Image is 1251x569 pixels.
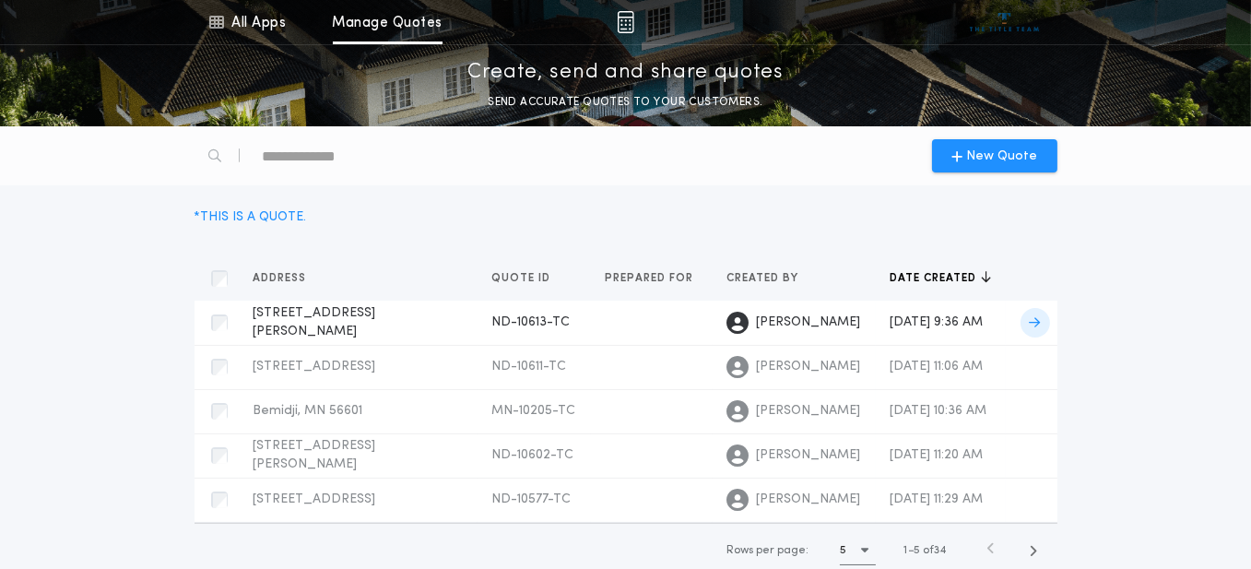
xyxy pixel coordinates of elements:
img: img [617,11,634,33]
button: 5 [840,536,876,565]
p: Create, send and share quotes [467,58,784,88]
span: MN-10205-TC [492,404,576,418]
span: 1 [904,545,908,556]
span: [DATE] 9:36 AM [891,315,984,329]
span: Bemidji, MN 56601 [254,404,363,418]
button: Address [254,269,321,288]
span: ND-10613-TC [492,315,571,329]
h1: 5 [840,541,846,560]
span: of 34 [924,542,947,559]
span: ND-10577-TC [492,492,572,506]
span: Quote ID [492,271,555,286]
span: [STREET_ADDRESS][PERSON_NAME] [254,439,376,471]
div: * THIS IS A QUOTE. [195,207,307,227]
span: [PERSON_NAME] [757,314,861,332]
span: 5 [915,545,921,556]
button: Created by [727,269,813,288]
span: Date created [891,271,981,286]
span: [DATE] 11:06 AM [891,360,984,373]
img: vs-icon [970,13,1039,31]
span: [STREET_ADDRESS] [254,492,376,506]
button: Date created [891,269,991,288]
span: Prepared for [606,271,698,286]
span: [DATE] 10:36 AM [891,404,987,418]
button: New Quote [932,139,1057,172]
span: [DATE] 11:20 AM [891,448,984,462]
span: [PERSON_NAME] [757,446,861,465]
span: ND-10611-TC [492,360,567,373]
span: [STREET_ADDRESS][PERSON_NAME] [254,306,376,338]
p: SEND ACCURATE QUOTES TO YOUR CUSTOMERS. [488,93,762,112]
span: [PERSON_NAME] [757,402,861,421]
span: [STREET_ADDRESS] [254,360,376,373]
span: [DATE] 11:29 AM [891,492,984,506]
span: Created by [727,271,803,286]
span: [PERSON_NAME] [757,491,861,509]
span: [PERSON_NAME] [757,358,861,376]
span: New Quote [966,147,1037,166]
span: ND-10602-TC [492,448,574,462]
span: Address [254,271,311,286]
span: Rows per page: [726,545,808,556]
button: Quote ID [492,269,565,288]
